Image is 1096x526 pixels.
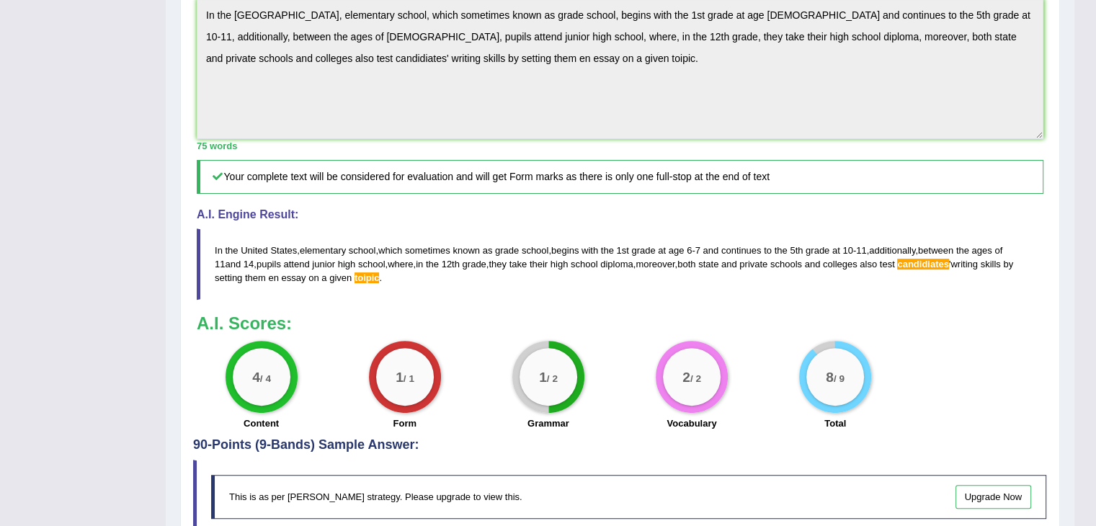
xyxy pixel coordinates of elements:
span: school [349,245,376,256]
span: as [483,245,493,256]
span: 14 [244,259,254,269]
span: them [245,272,266,283]
big: 8 [826,368,834,384]
span: take [509,259,527,269]
span: known [453,245,480,256]
small: / 2 [547,373,558,383]
span: the [775,245,788,256]
span: writing [950,259,978,269]
span: moreover [636,259,674,269]
span: pupils [257,259,281,269]
span: grade [463,259,486,269]
span: Possible spelling mistake found. (did you mean: candidates) [897,259,949,269]
span: 11 [856,245,866,256]
span: on [308,272,318,283]
b: A.I. Scores: [197,313,292,333]
small: / 1 [404,373,414,383]
span: 11and [215,259,241,269]
span: United [241,245,268,256]
label: Grammar [527,416,569,430]
span: essay [282,272,306,283]
span: high [551,259,569,269]
small: / 4 [259,373,270,383]
span: 7 [695,245,700,256]
span: en [268,272,278,283]
span: attend [283,259,309,269]
span: and [805,259,821,269]
span: age [669,245,685,256]
span: to [764,245,772,256]
div: This is as per [PERSON_NAME] strategy. Please upgrade to view this. [211,475,1046,519]
span: the [225,245,238,256]
span: continues [721,245,762,256]
span: state [698,259,718,269]
big: 4 [252,368,260,384]
span: diploma [600,259,633,269]
span: skills [981,259,1001,269]
span: at [658,245,666,256]
big: 1 [539,368,547,384]
span: grade [806,245,829,256]
label: Content [244,416,279,430]
span: by [1003,259,1013,269]
span: grade [495,245,519,256]
span: private [739,259,767,269]
span: schools [770,259,802,269]
small: / 9 [834,373,845,383]
span: 6 [687,245,692,256]
span: the [601,245,614,256]
span: school [571,259,598,269]
span: elementary [300,245,346,256]
a: Upgrade Now [955,485,1032,509]
span: where [388,259,413,269]
label: Vocabulary [667,416,716,430]
span: setting [215,272,242,283]
span: which [378,245,402,256]
span: 5th [790,245,803,256]
h5: Your complete text will be considered for evaluation and will get Form marks as there is only one... [197,160,1043,194]
span: 10 [842,245,852,256]
h4: A.I. Engine Result: [197,208,1043,221]
span: both [677,259,695,269]
span: ages [971,245,992,256]
span: 1st [616,245,628,256]
span: of [994,245,1002,256]
span: their [530,259,548,269]
span: between [918,245,953,256]
span: in [416,259,423,269]
span: States [270,245,297,256]
span: additionally [869,245,915,256]
span: In [215,245,223,256]
big: 2 [682,368,690,384]
span: the [956,245,969,256]
span: also [860,259,877,269]
span: school [358,259,386,269]
span: given [329,272,352,283]
blockquote: , , , - - , , , , , , , , ' . [197,228,1043,300]
span: 12th [442,259,460,269]
span: grade [631,245,655,256]
label: Total [824,416,846,430]
span: high [338,259,356,269]
span: school [522,245,549,256]
div: 75 words [197,139,1043,153]
span: colleges [823,259,857,269]
span: begins [551,245,579,256]
label: Form [393,416,416,430]
span: a [321,272,326,283]
span: they [489,259,507,269]
span: at [832,245,840,256]
big: 1 [396,368,404,384]
small: / 2 [690,373,701,383]
span: test [880,259,895,269]
span: Possible spelling mistake found. (did you mean: topic) [355,272,380,283]
span: junior [312,259,335,269]
span: the [426,259,439,269]
span: with [582,245,598,256]
span: and [721,259,737,269]
span: sometimes [405,245,450,256]
span: and [703,245,718,256]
